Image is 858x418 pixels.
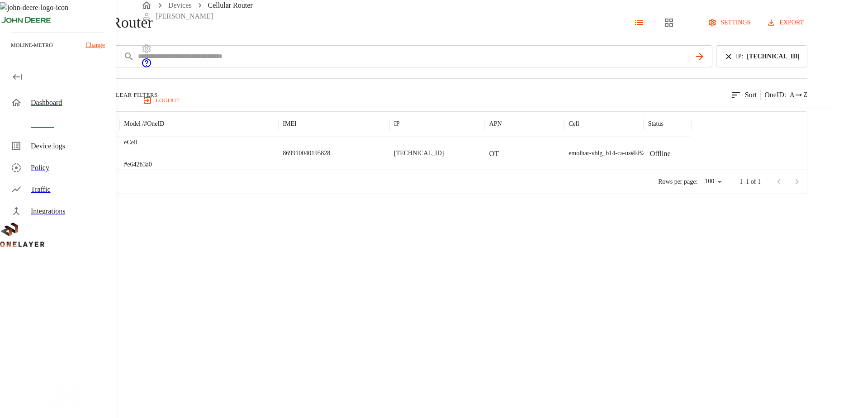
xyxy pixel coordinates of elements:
span: #EB211311833::NOKIA::FW2QQD [630,150,724,157]
p: Model / [124,119,164,128]
p: Offline [650,148,671,159]
div: 100 [701,175,725,188]
p: #e642b3a0 [124,160,152,169]
p: Cell [569,119,579,128]
a: Devices [168,1,192,9]
p: [PERSON_NAME] [156,11,213,22]
p: IP [394,119,399,128]
p: OT [489,148,499,159]
button: logout [141,93,183,108]
span: # OneID [144,120,164,127]
p: [TECHNICAL_ID] [394,149,444,158]
a: logout [141,93,833,108]
a: onelayer-support [141,62,152,70]
span: emolhar-vblg_b14-ca-us [569,150,630,157]
p: 1–1 of 1 [739,177,761,186]
p: Status [648,119,664,128]
p: APN [489,119,502,128]
span: Support Portal [141,62,152,70]
p: eCell [124,138,152,147]
p: IMEI [283,119,296,128]
p: 869910040195828 [283,149,330,158]
p: Rows per page: [658,177,697,186]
